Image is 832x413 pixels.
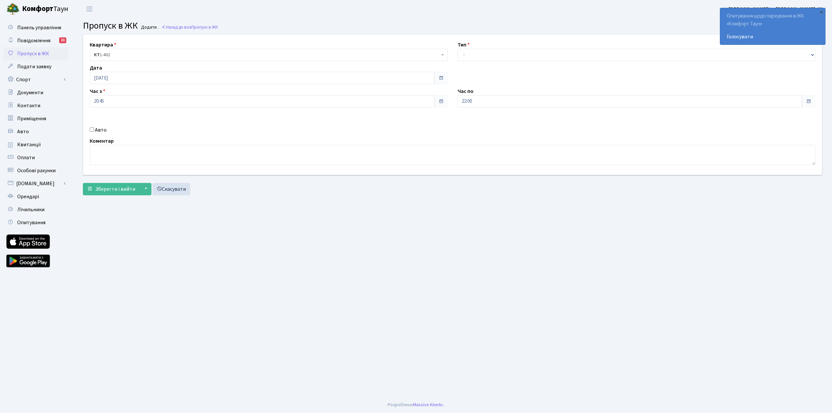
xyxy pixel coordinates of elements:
[3,138,68,151] a: Квитанції
[17,102,40,109] span: Контакти
[152,183,190,195] a: Скасувати
[17,128,29,135] span: Авто
[17,193,39,200] span: Орендарі
[727,33,819,41] a: Голосувати
[3,47,68,60] a: Пропуск в ЖК
[6,3,19,16] img: logo.png
[17,141,41,148] span: Квитанції
[94,52,100,58] b: КТ
[140,25,159,30] small: Додати .
[95,186,135,193] span: Зберегти і вийти
[458,87,474,95] label: Час по
[90,64,102,72] label: Дата
[17,50,49,57] span: Пропуск в ЖК
[3,190,68,203] a: Орендарі
[17,37,50,44] span: Повідомлення
[90,49,448,61] span: <b>КТ</b>&nbsp;&nbsp;&nbsp;&nbsp;1-402
[3,21,68,34] a: Панель управління
[17,167,56,174] span: Особові рахунки
[17,115,46,122] span: Приміщення
[59,37,66,43] div: 21
[3,112,68,125] a: Приміщення
[22,4,68,15] span: Таун
[3,125,68,138] a: Авто
[17,24,61,31] span: Панель управління
[17,154,35,161] span: Оплати
[3,216,68,229] a: Опитування
[3,86,68,99] a: Документи
[729,6,824,13] b: [PERSON_NAME]’єв [PERSON_NAME]. Ю.
[3,177,68,190] a: [DOMAIN_NAME]
[818,9,825,15] div: ×
[83,183,139,195] button: Зберегти і вийти
[458,41,470,49] label: Тип
[729,5,824,13] a: [PERSON_NAME]’єв [PERSON_NAME]. Ю.
[17,63,51,70] span: Подати заявку
[413,401,443,408] a: Massive Kinetic
[3,164,68,177] a: Особові рахунки
[90,137,114,145] label: Коментар
[3,203,68,216] a: Лічильники
[90,41,116,49] label: Квартира
[3,34,68,47] a: Повідомлення21
[3,99,68,112] a: Контакти
[22,4,53,14] b: Комфорт
[3,151,68,164] a: Оплати
[162,24,218,30] a: Назад до всіхПропуск в ЖК
[81,4,97,14] button: Переключити навігацію
[94,52,440,58] span: <b>КТ</b>&nbsp;&nbsp;&nbsp;&nbsp;1-402
[17,219,45,226] span: Опитування
[388,401,444,408] div: Розроблено .
[3,60,68,73] a: Подати заявку
[17,206,45,213] span: Лічильники
[95,126,107,134] label: Авто
[83,19,138,32] span: Пропуск в ЖК
[90,87,105,95] label: Час з
[191,24,218,30] span: Пропуск в ЖК
[17,89,43,96] span: Документи
[720,8,825,45] div: Опитування щодо паркування в ЖК «Комфорт Таун»
[3,73,68,86] a: Спорт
